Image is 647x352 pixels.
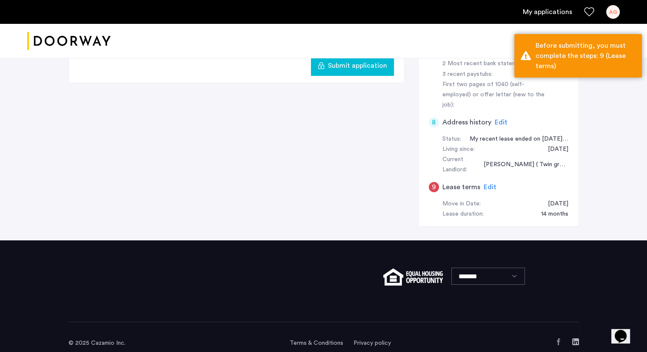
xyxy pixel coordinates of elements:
span: Edit [484,184,496,190]
div: 14 months [533,209,568,219]
div: Status: [442,134,461,144]
div: 11/01/2024 [539,144,568,155]
img: equal-housing.png [383,268,442,286]
div: AG [606,5,620,19]
div: 8 [429,117,439,127]
div: 09/01/2025 [539,199,568,209]
button: button [311,55,394,76]
div: First two pages of 1040 (self-employed) or offer letter (new to the job): [442,80,550,110]
div: 3 recent paystubs: [442,69,550,80]
a: Favorites [584,7,594,17]
select: Language select [451,268,525,285]
div: Before submitting, you must complete the steps: 9 (Lease terms) [536,40,636,71]
a: Facebook [555,338,562,345]
h5: Address history [442,117,491,127]
div: Esther Klein ( Twin group Associates) [475,160,568,170]
div: Living since: [442,144,475,155]
a: Cazamio logo [27,25,111,57]
h5: Lease terms [442,182,480,192]
a: My application [523,7,572,17]
div: Current Landlord: [442,155,476,175]
div: Lease duration: [442,209,484,219]
span: Submit application [328,61,387,71]
a: Privacy policy [353,339,391,347]
iframe: chat widget [611,318,638,343]
span: Edit [495,119,507,126]
div: 2 Most recent bank statements: [442,59,550,69]
div: My recent lease ended on July 31 for the address i mentioned in current address section, and sinc... [461,134,568,144]
a: LinkedIn [572,338,579,345]
a: Terms and conditions [290,339,343,347]
div: 9 [429,182,439,192]
span: © 2025 Cazamio Inc. [68,340,125,346]
div: Move in Date: [442,199,481,209]
img: logo [27,25,111,57]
